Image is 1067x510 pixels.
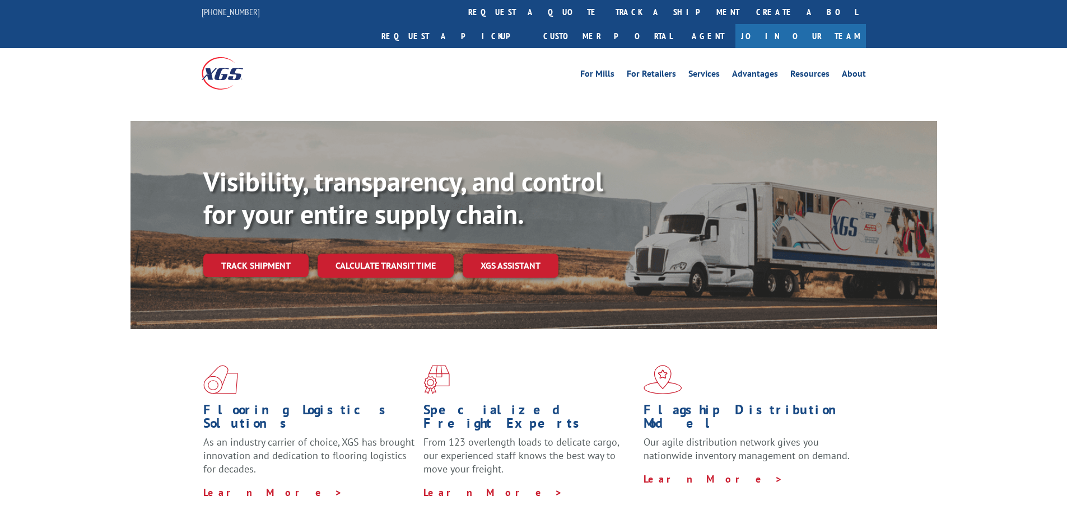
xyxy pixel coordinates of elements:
[644,472,783,485] a: Learn More >
[644,436,850,462] span: Our agile distribution network gives you nationwide inventory management on demand.
[842,69,866,82] a: About
[423,365,450,394] img: xgs-icon-focused-on-flooring-red
[423,403,635,436] h1: Specialized Freight Experts
[203,164,603,231] b: Visibility, transparency, and control for your entire supply chain.
[681,24,735,48] a: Agent
[203,403,415,436] h1: Flooring Logistics Solutions
[203,436,414,475] span: As an industry carrier of choice, XGS has brought innovation and dedication to flooring logistics...
[318,254,454,278] a: Calculate transit time
[423,486,563,499] a: Learn More >
[202,6,260,17] a: [PHONE_NUMBER]
[735,24,866,48] a: Join Our Team
[203,254,309,277] a: Track shipment
[790,69,830,82] a: Resources
[373,24,535,48] a: Request a pickup
[535,24,681,48] a: Customer Portal
[203,486,343,499] a: Learn More >
[688,69,720,82] a: Services
[423,436,635,485] p: From 123 overlength loads to delicate cargo, our experienced staff knows the best way to move you...
[732,69,778,82] a: Advantages
[644,365,682,394] img: xgs-icon-flagship-distribution-model-red
[627,69,676,82] a: For Retailers
[203,365,238,394] img: xgs-icon-total-supply-chain-intelligence-red
[644,403,855,436] h1: Flagship Distribution Model
[580,69,614,82] a: For Mills
[463,254,558,278] a: XGS ASSISTANT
